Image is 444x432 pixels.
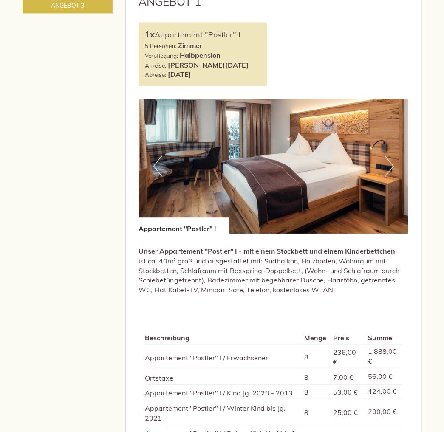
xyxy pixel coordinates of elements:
th: Beschreibung [145,331,301,344]
td: 8 [301,385,330,400]
small: 5 Personen: [145,42,176,49]
td: 424,00 € [365,385,402,400]
button: Previous [153,155,162,177]
span: Angebot 3 [51,2,84,9]
span: 25,00 € [334,408,358,417]
th: Menge [301,331,330,344]
th: Preis [330,331,365,344]
td: 8 [301,370,330,385]
b: Zimmer [178,41,202,50]
div: Appartement "Postler" I [145,28,261,41]
td: 1.888,00 € [365,344,402,370]
td: Ortstaxe [145,370,301,385]
th: Summe [365,331,402,344]
td: 200,00 € [365,400,402,425]
td: 56,00 € [365,370,402,385]
td: Appartement "Postler" I / Kind Jg. 2020 - 2013 [145,385,301,400]
td: Appartement "Postler" I / Winter Kind bis Jg. 2021 [145,400,301,425]
div: Appartement "Postler" I [139,217,229,234]
b: 1x [145,29,155,40]
p: ist ca. 40m² groß und ausgestattet mit: Südbalkon, Holzboden, Wohnraum mit Stockbetten, Schlafrau... [139,246,409,295]
td: Appartement "Postler" I / Erwachsener [145,344,301,370]
small: Abreise: [145,71,166,78]
span: 7,00 € [334,373,354,381]
small: Anreise: [145,62,166,69]
span: 236,00 € [334,348,356,366]
button: Next [385,155,394,177]
b: [PERSON_NAME][DATE] [168,61,249,69]
small: Verpflegung: [145,52,178,59]
strong: Unser Appartement "Postler" I - mit einem Stockbett und einem Kinderbettchen [139,247,395,255]
img: image [139,99,408,234]
span: 53,00 € [334,388,358,396]
b: Halbpension [180,51,221,59]
td: 8 [301,344,330,370]
b: [DATE] [168,70,191,79]
td: 8 [301,400,330,425]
